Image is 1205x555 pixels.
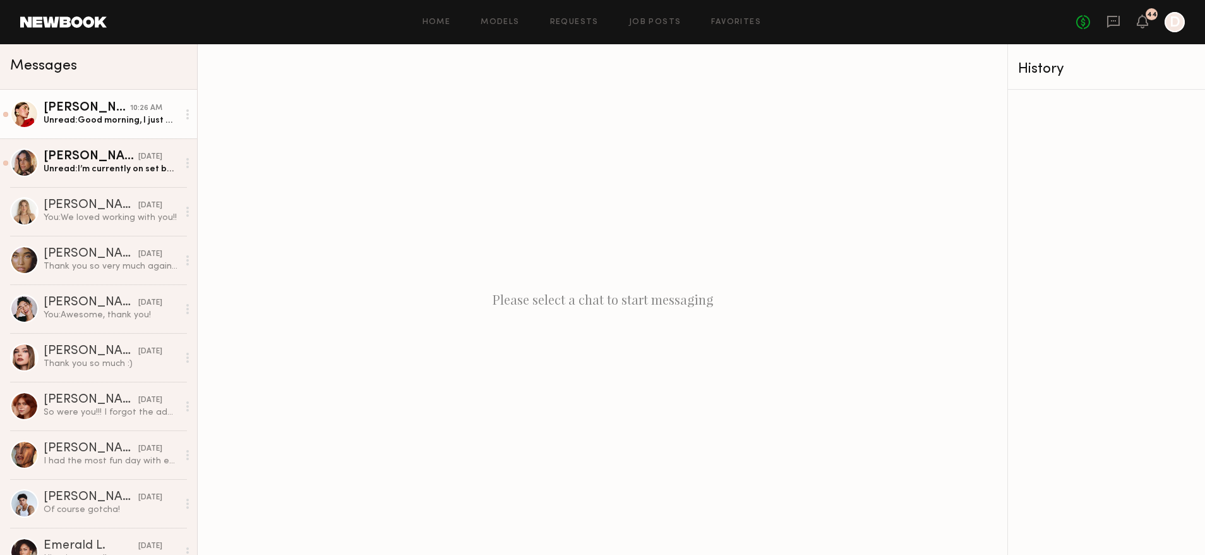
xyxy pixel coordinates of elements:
[138,394,162,406] div: [DATE]
[138,151,162,163] div: [DATE]
[44,455,178,467] div: I had the most fun day with everyone! Thank you so much for having me. You guys are so amazing an...
[138,248,162,260] div: [DATE]
[44,309,178,321] div: You: Awesome, thank you!
[1018,62,1195,76] div: History
[44,199,138,212] div: [PERSON_NAME]
[44,540,138,552] div: Emerald L.
[1147,11,1157,18] div: 44
[138,200,162,212] div: [DATE]
[138,492,162,504] div: [DATE]
[1165,12,1185,32] a: D
[138,443,162,455] div: [DATE]
[44,296,138,309] div: [PERSON_NAME]
[44,345,138,358] div: [PERSON_NAME]
[138,540,162,552] div: [DATE]
[44,212,178,224] div: You: We loved working with you!!
[481,18,519,27] a: Models
[130,102,162,114] div: 10:26 AM
[629,18,681,27] a: Job Posts
[44,358,178,370] div: Thank you so much :)
[44,114,178,126] div: Unread: Good morning, I just wanted to check in and see if selections have been made for this boo...
[198,44,1007,555] div: Please select a chat to start messaging
[44,260,178,272] div: Thank you so very much again for having me! x
[44,406,178,418] div: So were you!!! I forgot the add the manicure to the expenses, is there a way to reimburse it stil...
[44,504,178,516] div: Of course gotcha!
[44,150,138,163] div: [PERSON_NAME]
[711,18,761,27] a: Favorites
[423,18,451,27] a: Home
[44,163,178,175] div: Unread: I’m currently on set but will send some over when I get the chance. This evening at the l...
[138,346,162,358] div: [DATE]
[44,394,138,406] div: [PERSON_NAME]
[550,18,599,27] a: Requests
[138,297,162,309] div: [DATE]
[44,248,138,260] div: [PERSON_NAME]
[10,59,77,73] span: Messages
[44,102,130,114] div: [PERSON_NAME]
[44,442,138,455] div: [PERSON_NAME]
[44,491,138,504] div: [PERSON_NAME]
